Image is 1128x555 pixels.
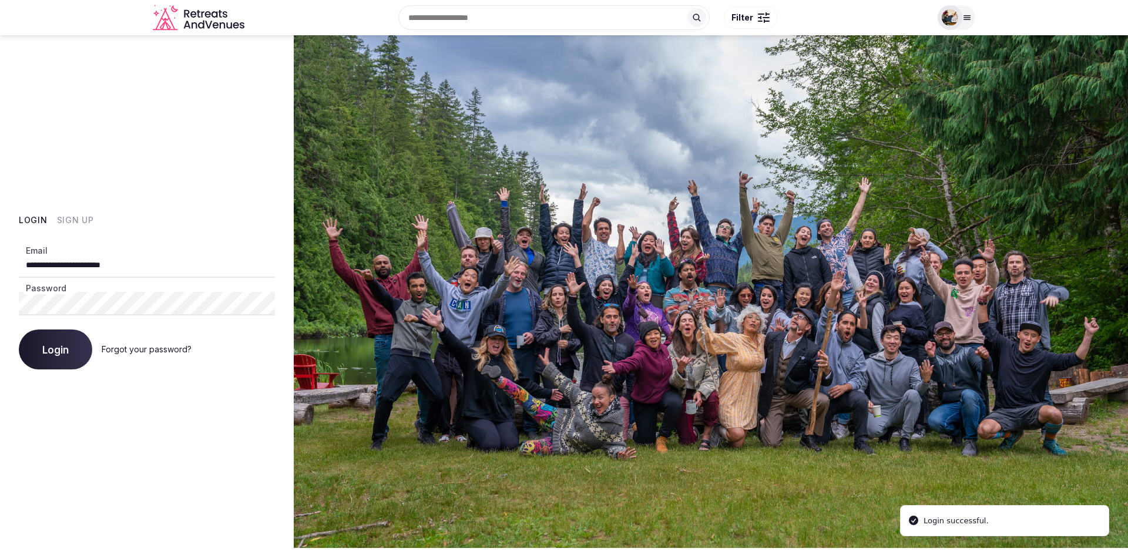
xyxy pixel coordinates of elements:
div: Login successful. [924,515,989,527]
button: Filter [724,6,777,29]
a: Forgot your password? [102,344,192,354]
svg: Retreats and Venues company logo [153,5,247,31]
span: Login [42,344,69,355]
button: Login [19,214,48,226]
img: My Account Background [294,35,1128,548]
button: Sign Up [57,214,94,226]
a: Visit the homepage [153,5,247,31]
span: Filter [731,12,753,23]
img: Cory Sivell [942,9,958,26]
button: Login [19,329,92,369]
